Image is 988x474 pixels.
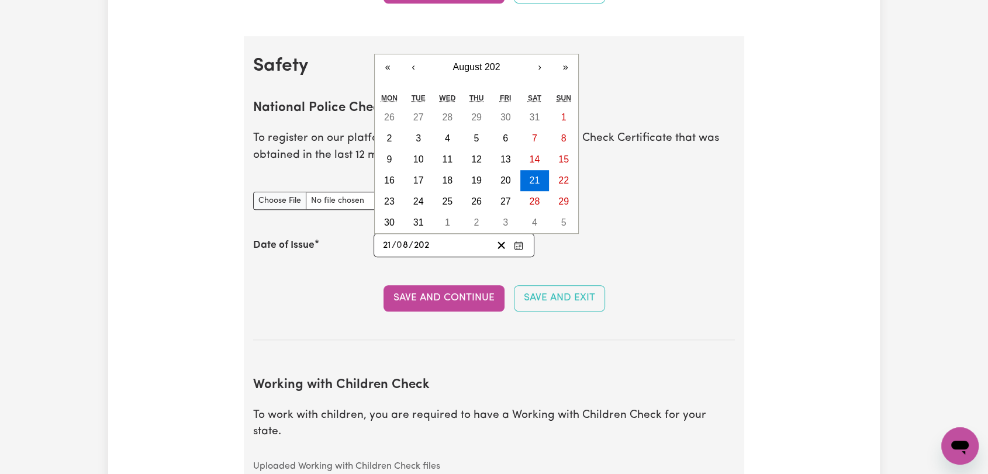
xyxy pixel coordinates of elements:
abbr: August 1, 202 [561,112,566,122]
button: August 2, 202 [375,128,404,149]
abbr: July 26, 202 [384,112,395,122]
button: August 13, 202 [491,149,520,170]
p: To register on our platform, you need to have a National Police Check Certificate that was obtain... [253,130,735,164]
button: August 3, 202 [404,128,433,149]
button: September 4, 202 [520,212,550,233]
abbr: August 16, 202 [384,175,395,185]
button: August 6, 202 [491,128,520,149]
button: July 28, 202 [433,107,462,128]
abbr: August 15, 202 [558,154,569,164]
button: August 29, 202 [549,191,578,212]
button: › [527,54,552,80]
abbr: August 20, 202 [500,175,511,185]
abbr: August 23, 202 [384,196,395,206]
abbr: Tuesday [412,94,426,102]
abbr: August 28, 202 [529,196,540,206]
abbr: August 12, 202 [471,154,482,164]
button: Enter the Date of Issue of your National Police Check [510,237,527,253]
abbr: September 4, 202 [532,217,537,227]
button: August 30, 202 [375,212,404,233]
abbr: July 29, 202 [471,112,482,122]
iframe: Button to launch messaging window [941,427,979,465]
abbr: August 24, 202 [413,196,424,206]
button: August 22, 202 [549,170,578,191]
abbr: August 30, 202 [384,217,395,227]
button: Clear date [492,237,510,253]
abbr: Thursday [469,94,484,102]
button: September 2, 202 [462,212,491,233]
abbr: July 28, 202 [442,112,452,122]
abbr: August 3, 202 [416,133,421,143]
button: ‹ [400,54,426,80]
button: August 202 [426,54,527,80]
abbr: September 3, 202 [503,217,508,227]
abbr: July 30, 202 [500,112,511,122]
button: August 28, 202 [520,191,550,212]
button: August 21, 202 [520,170,550,191]
abbr: August 11, 202 [442,154,452,164]
abbr: August 21, 202 [529,175,540,185]
abbr: August 6, 202 [503,133,508,143]
abbr: August 18, 202 [442,175,452,185]
button: Save and Exit [514,285,605,311]
button: September 3, 202 [491,212,520,233]
button: » [552,54,578,80]
abbr: August 26, 202 [471,196,482,206]
abbr: Monday [381,94,398,102]
button: August 18, 202 [433,170,462,191]
abbr: Sunday [556,94,571,102]
abbr: July 31, 202 [529,112,540,122]
abbr: September 2, 202 [474,217,479,227]
button: Save and Continue [384,285,505,311]
span: / [409,240,413,251]
abbr: August 10, 202 [413,154,424,164]
button: August 23, 202 [375,191,404,212]
abbr: August 22, 202 [558,175,569,185]
abbr: July 27, 202 [413,112,424,122]
span: August 202 [453,62,500,72]
button: August 25, 202 [433,191,462,212]
abbr: August 19, 202 [471,175,482,185]
h2: Safety [253,55,735,77]
label: Date of Issue [253,238,315,253]
abbr: August 7, 202 [532,133,537,143]
button: August 19, 202 [462,170,491,191]
abbr: August 8, 202 [561,133,566,143]
button: August 26, 202 [462,191,491,212]
abbr: August 17, 202 [413,175,424,185]
button: July 27, 202 [404,107,433,128]
abbr: Friday [500,94,511,102]
button: August 7, 202 [520,128,550,149]
input: -- [397,237,409,253]
abbr: August 4, 202 [445,133,450,143]
p: To work with children, you are required to have a Working with Children Check for your state. [253,407,735,441]
button: August 24, 202 [404,191,433,212]
abbr: September 1, 202 [445,217,450,227]
abbr: August 29, 202 [558,196,569,206]
span: / [392,240,396,251]
button: August 27, 202 [491,191,520,212]
abbr: August 5, 202 [474,133,479,143]
abbr: August 14, 202 [529,154,540,164]
abbr: August 31, 202 [413,217,424,227]
button: July 31, 202 [520,107,550,128]
input: -- [382,237,392,253]
abbr: August 2, 202 [386,133,392,143]
button: August 20, 202 [491,170,520,191]
span: 0 [396,241,402,250]
abbr: August 9, 202 [386,154,392,164]
button: August 1, 202 [549,107,578,128]
abbr: August 13, 202 [500,154,511,164]
button: July 29, 202 [462,107,491,128]
button: August 17, 202 [404,170,433,191]
button: August 14, 202 [520,149,550,170]
button: September 5, 202 [549,212,578,233]
button: « [375,54,400,80]
button: August 9, 202 [375,149,404,170]
h2: National Police Check [253,101,735,116]
input: ---- [413,237,430,253]
button: August 12, 202 [462,149,491,170]
button: August 4, 202 [433,128,462,149]
button: July 30, 202 [491,107,520,128]
button: August 11, 202 [433,149,462,170]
